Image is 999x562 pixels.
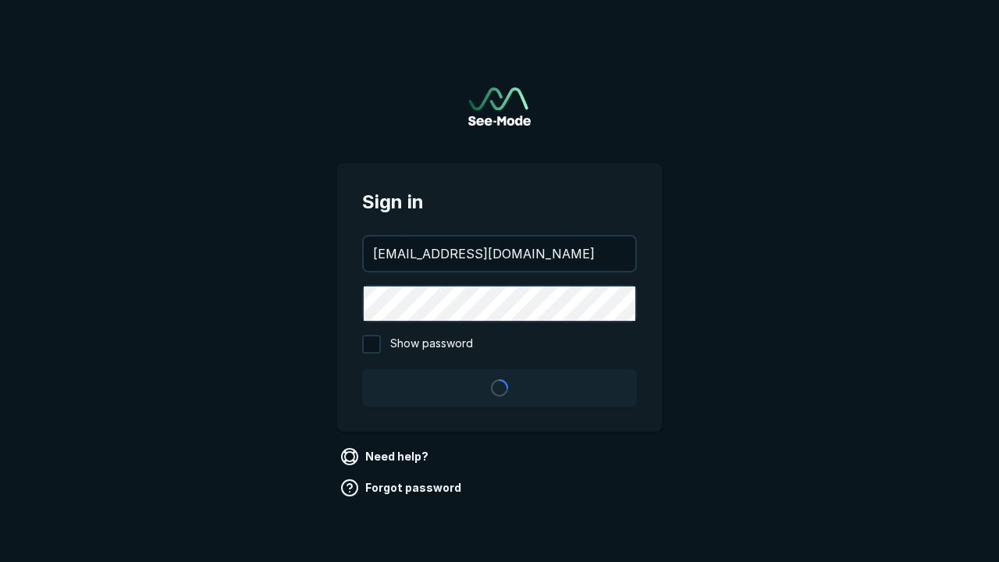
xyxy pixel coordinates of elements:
img: See-Mode Logo [468,87,531,126]
a: Go to sign in [468,87,531,126]
a: Forgot password [337,475,468,500]
input: your@email.com [364,237,635,271]
span: Sign in [362,188,637,216]
span: Show password [390,335,473,354]
a: Need help? [337,444,435,469]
